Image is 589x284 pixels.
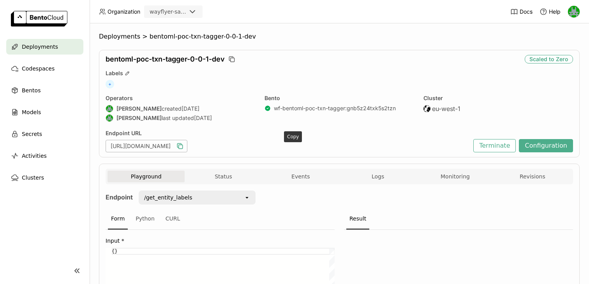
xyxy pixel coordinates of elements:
img: Sean Hickey [106,105,113,112]
span: Docs [520,8,533,15]
div: last updated [106,114,255,122]
div: Result [346,208,369,229]
a: Clusters [6,170,83,185]
div: Labels [106,70,573,77]
div: Operators [106,95,255,102]
a: Bentos [6,83,83,98]
div: Help [540,8,561,16]
span: eu-west-1 [432,105,460,113]
a: Activities [6,148,83,164]
div: Scaled to Zero [525,55,573,64]
img: logo [11,11,67,26]
a: Deployments [6,39,83,55]
strong: [PERSON_NAME] [116,105,162,112]
strong: [PERSON_NAME] [116,115,162,122]
div: Bento [265,95,414,102]
span: [DATE] [194,115,212,122]
div: Copy [284,131,302,142]
a: Docs [510,8,533,16]
span: {} [112,249,117,254]
div: Python [132,208,158,229]
button: Events [262,171,339,182]
span: Activities [22,151,47,161]
button: Status [185,171,262,182]
span: [DATE] [182,105,199,112]
nav: Breadcrumbs navigation [99,33,580,41]
a: Secrets [6,126,83,142]
a: wf-bentoml-poc-txn-tagger:gnb5z24txk5s2tzn [274,105,396,112]
div: created [106,105,255,113]
span: Organization [108,8,140,15]
span: + [106,80,114,88]
span: Models [22,108,41,117]
strong: Endpoint [106,193,133,201]
svg: open [244,194,250,201]
a: Codespaces [6,61,83,76]
button: Playground [108,171,185,182]
button: Monitoring [416,171,494,182]
div: Cluster [423,95,573,102]
button: Terminate [473,139,516,152]
div: /get_entity_labels [144,194,192,201]
span: Help [549,8,561,15]
div: Endpoint URL [106,130,469,137]
span: > [140,33,150,41]
div: wayflyer-sandbox [150,8,186,16]
span: bentoml-poc-txn-tagger-0-0-1-dev [106,55,225,64]
div: CURL [162,208,183,229]
input: Selected wayflyer-sandbox. [187,8,188,16]
img: Sean Hickey [106,115,113,122]
span: Bentos [22,86,41,95]
input: Selected /get_entity_labels. [193,194,194,201]
span: Codespaces [22,64,55,73]
span: bentoml-poc-txn-tagger-0-0-1-dev [150,33,256,41]
div: [URL][DOMAIN_NAME] [106,140,187,152]
div: Form [108,208,128,229]
span: Clusters [22,173,44,182]
button: Revisions [494,171,571,182]
span: Deployments [22,42,58,51]
span: Logs [372,173,384,180]
a: Models [6,104,83,120]
span: Secrets [22,129,42,139]
span: Deployments [99,33,140,41]
button: Configuration [519,139,573,152]
label: Input * [106,238,335,244]
img: Sean Hickey [568,6,580,18]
